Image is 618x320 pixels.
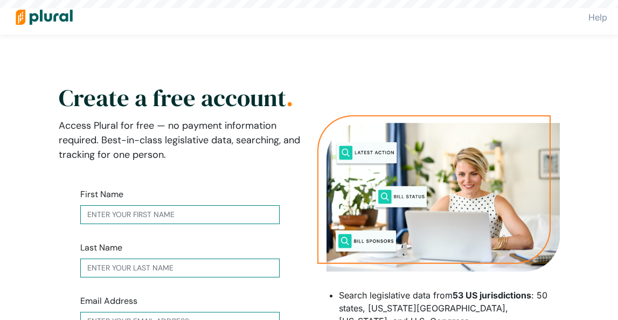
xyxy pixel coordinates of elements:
[80,241,122,254] label: Last Name
[59,119,301,162] p: Access Plural for free — no payment information required. Best-in-class legislative data, searchi...
[80,259,280,277] input: Enter your last name
[80,295,137,308] label: Email Address
[317,115,560,272] img: Person searching on their laptop for public policy information with search words of latest action...
[80,205,280,224] input: Enter your first name
[80,188,123,201] label: First Name
[588,12,607,23] a: Help
[286,81,293,114] span: .
[453,290,531,301] strong: 53 US jurisdictions
[59,88,301,108] h2: Create a free account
